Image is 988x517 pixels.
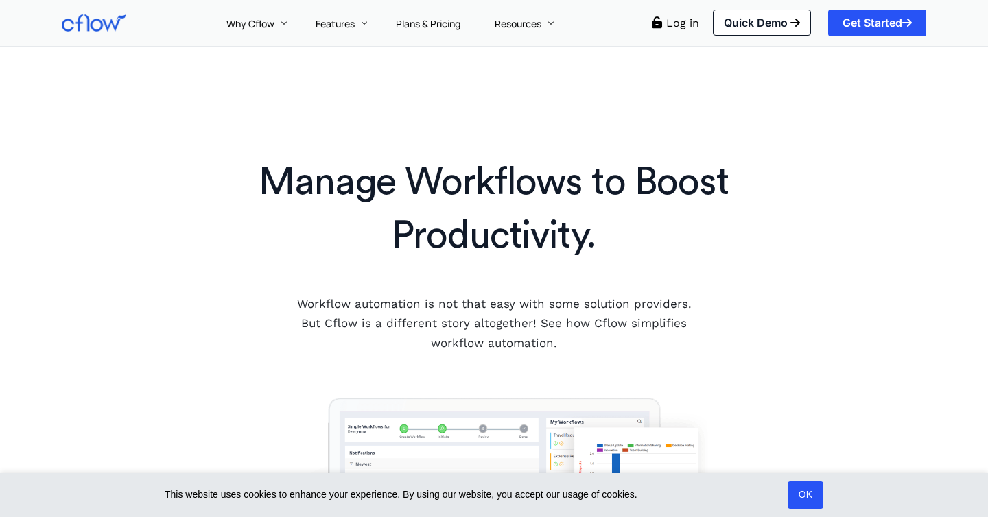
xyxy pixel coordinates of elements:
[828,10,926,36] a: Get Started
[666,16,699,29] a: Log in
[495,17,541,30] span: Resources
[213,156,775,263] h1: Manage Workflows to Boost Productivity.
[396,17,460,30] span: Plans & Pricing
[788,481,823,509] a: OK
[226,17,274,30] span: Why Cflow
[843,17,912,28] span: Get Started
[165,487,779,503] span: This website uses cookies to enhance your experience. By using our website, you accept our usage ...
[62,14,126,32] img: Cflow
[287,294,701,354] p: Workflow automation is not that easy with some solution providers. But Cflow is a different story...
[316,17,355,30] span: Features
[713,10,811,36] a: Quick Demo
